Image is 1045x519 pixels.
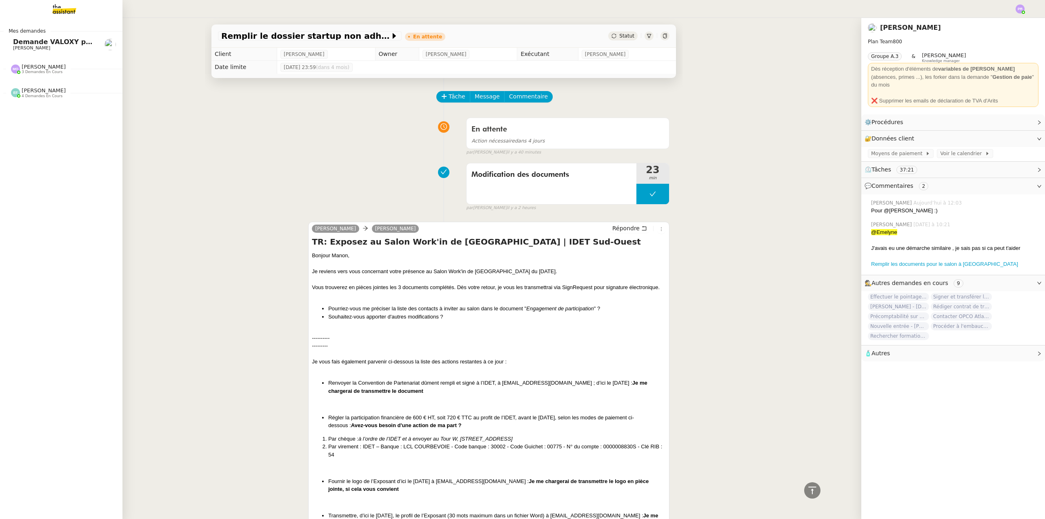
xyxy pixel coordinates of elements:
[22,94,62,98] span: 4 demandes en cours
[22,64,66,70] span: [PERSON_NAME]
[466,205,473,212] span: par
[211,61,277,74] td: Date limite
[871,199,914,207] span: [PERSON_NAME]
[509,92,548,101] span: Commentaire
[893,39,902,45] span: 800
[328,477,666,493] li: Fournir le logo de l’Exposant d’ici le [DATE] à [EMAIL_ADDRESS][DOMAIN_NAME] :
[471,126,507,133] span: En attente
[940,149,985,158] span: Voir le calendrier
[619,33,634,39] span: Statut
[466,149,541,156] small: [PERSON_NAME]
[504,91,553,102] button: Commentaire
[11,65,20,74] img: svg
[868,52,902,60] nz-tag: Groupe A.3
[221,32,390,40] span: Remplir le dossier startup non adhérente
[871,149,925,158] span: Moyens de paiement
[872,119,903,125] span: Procédures
[868,293,929,301] span: Effectuer le pointage des paiements clients manquants
[104,39,116,50] img: users%2FfjlNmCTkLiVoA3HQjY3GA5JXGxb2%2Favatar%2Fstarofservice_97480retdsc0392.png
[471,138,515,144] span: Action nécessaire
[22,87,66,94] span: [PERSON_NAME]
[11,88,20,97] img: svg
[372,225,419,232] a: [PERSON_NAME]
[436,91,470,102] button: Tâche
[328,380,647,394] strong: Je me chargerai de transmettre le document
[284,50,325,58] span: [PERSON_NAME]
[868,312,929,321] span: Précomptabilité sur Dext - août 2025
[880,24,941,31] a: [PERSON_NAME]
[922,52,966,58] span: [PERSON_NAME]
[865,350,890,356] span: 🧴
[914,221,952,228] span: [DATE] à 10:21
[517,48,578,61] td: Exécutant
[426,50,467,58] span: [PERSON_NAME]
[636,175,669,182] span: min
[471,169,631,181] span: Modification des documents
[954,279,963,287] nz-tag: 9
[358,436,513,442] em: à l’ordre de l’IDET et à envoyer au Tour W, [STREET_ADDRESS]
[914,199,963,207] span: Aujourd’hui à 12:03
[861,345,1045,361] div: 🧴Autres
[861,162,1045,178] div: ⏲️Tâches 37:21
[609,224,650,233] button: Répondre
[312,236,666,247] h4: TR: Exposez au Salon Work'in de [GEOGRAPHIC_DATA] | IDET Sud-Ouest
[868,322,929,330] span: Nouvelle entrée - [PERSON_NAME]
[871,261,1018,267] a: Remplir les documents pour le salon à [GEOGRAPHIC_DATA]
[328,313,666,321] li: Souhaitez-vous apporter d'autres modifications ?
[211,48,277,61] td: Client
[861,131,1045,147] div: 🔐Données client
[612,224,640,232] span: Répondre
[912,52,915,63] span: &
[475,92,500,101] span: Message
[896,166,917,174] nz-tag: 37:21
[312,267,666,276] div: Je reviens vers vous concernant votre présence au Salon Work'in de [GEOGRAPHIC_DATA] du [DATE].
[471,138,545,144] span: dans 4 jours
[919,182,929,190] nz-tag: 2
[636,165,669,175] span: 23
[351,422,462,428] strong: Avez-vous besoin d'une action de ma part ?
[375,48,419,61] td: Owner
[868,303,929,311] span: [PERSON_NAME] - [DATE]
[931,303,992,311] span: Rédiger contrat de travail pour [PERSON_NAME]
[13,38,287,46] span: Demande VALOXY pour Pennylane - Montants importants sans justificatifs
[328,435,666,443] li: Par chèque :
[922,52,966,63] app-user-label: Knowledge manager
[861,114,1045,130] div: ⚙️Procédures
[507,205,536,212] span: il y a 2 heures
[1016,4,1025,13] img: svg
[872,166,891,173] span: Tâches
[931,322,992,330] span: Procéder à l'embauche d'[PERSON_NAME]
[328,379,666,395] li: Renvoyer la Convention de Partenariat dûment rempli et signé à l’IDET, à [EMAIL_ADDRESS][DOMAIN_N...
[938,66,1015,72] strong: variables de [PERSON_NAME]
[328,443,666,459] li: Par virement : IDET – Banque : LCL COURBEVOIE - Code banque : 30002 - Code Guichet : 00775 - N° d...
[871,221,914,228] span: [PERSON_NAME]
[868,332,929,340] span: Rechercher formation FLE pour [PERSON_NAME]
[872,350,890,356] span: Autres
[871,65,1035,89] div: Dès réception d'éléments de (absences, primes ...), les forker dans la demande " " du mois
[316,65,349,70] span: (dans 4 mois)
[526,305,594,312] em: Engagement de participation
[872,183,913,189] span: Commentaires
[872,135,914,142] span: Données client
[13,45,50,51] span: [PERSON_NAME]
[871,229,897,235] span: @Emelyne
[328,305,666,313] li: Pourriez-vous me préciser la liste des contacts à inviter au salon dans le document " " ?
[922,59,960,63] span: Knowledge manager
[865,134,918,143] span: 🔐
[413,34,442,39] div: En attente
[931,312,992,321] span: Contacter OPCO Atlas pour financement formation
[284,63,349,71] span: [DATE] 23:59
[865,166,924,173] span: ⏲️
[861,275,1045,291] div: 🕵️Autres demandes en cours 9
[868,39,893,45] span: Plan Team
[312,342,666,350] div: ---------
[312,225,359,232] a: [PERSON_NAME]
[865,183,932,189] span: 💬
[868,23,877,32] img: users%2FQNmrJKjvCnhZ9wRJPnUNc9lj8eE3%2Favatar%2F5ca36b56-0364-45de-a850-26ae83da85f1
[865,118,907,127] span: ⚙️
[312,358,666,366] div: Je vous fais également parvenir ci-dessous la liste des actions restantes à ce jour :
[312,334,666,342] div: ----------
[466,149,473,156] span: par
[871,207,1038,215] div: Pour @[PERSON_NAME] :)
[312,283,666,292] div: Vous trouverez en pièces jointes les 3 documents complétés. Dès votre retour, je vous les transme...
